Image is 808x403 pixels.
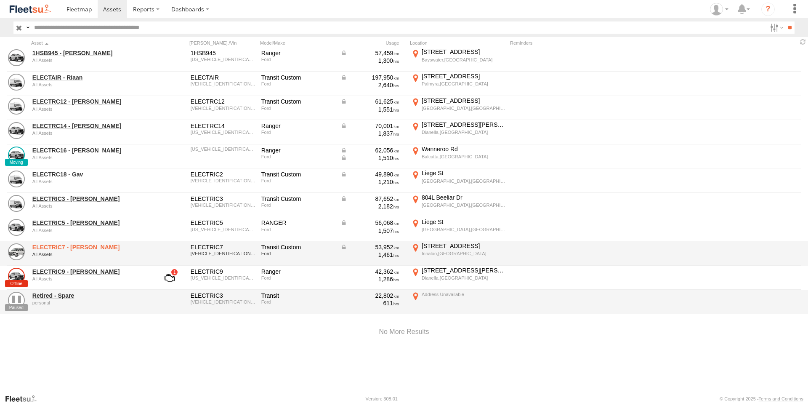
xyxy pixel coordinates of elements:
a: ELECTAIR - Riaan [32,74,148,81]
label: Click to View Current Location [410,218,507,241]
div: MNAUMAF80GW574265 [191,130,255,135]
div: 1,286 [340,275,399,283]
div: Data from Vehicle CANbus [340,195,399,203]
div: undefined [32,82,148,87]
a: View Asset Details [8,219,25,236]
div: undefined [32,179,148,184]
div: Data from Vehicle CANbus [340,147,399,154]
div: 1,551 [340,106,399,113]
div: Liege St [422,218,505,226]
div: Ranger [261,49,335,57]
a: Visit our Website [5,395,43,403]
div: 1HSB945 [191,49,255,57]
div: Data from Vehicle CANbus [340,243,399,251]
div: [STREET_ADDRESS][PERSON_NAME] [422,267,505,274]
a: ELECTRC12 - [PERSON_NAME] [32,98,148,105]
a: View Asset with Fault/s [154,268,185,288]
div: Ford [261,81,335,86]
div: undefined [32,155,148,160]
div: ELECTRIC7 [191,243,255,251]
div: WF0YXXTTGYNJ17812 [191,81,255,86]
label: Click to View Current Location [410,242,507,265]
div: RANGER [261,219,335,227]
div: WF0YXXTTGYMJ86128 [191,178,255,183]
div: 1,461 [340,251,399,259]
div: 22,802 [340,292,399,299]
div: 42,362 [340,268,399,275]
div: Ford [261,57,335,62]
div: [STREET_ADDRESS][PERSON_NAME] [422,121,505,128]
div: Data from Vehicle CANbus [340,74,399,81]
div: Balcatta,[GEOGRAPHIC_DATA] [422,154,505,160]
label: Click to View Current Location [410,267,507,289]
span: Refresh [798,38,808,46]
div: Ford [261,251,335,256]
div: [STREET_ADDRESS] [422,48,505,56]
div: MNAUMAF50FW514751 [191,227,255,232]
div: Ford [261,275,335,280]
div: [GEOGRAPHIC_DATA],[GEOGRAPHIC_DATA] [422,202,505,208]
label: Click to View Current Location [410,169,507,192]
div: Liege St [422,169,505,177]
div: undefined [32,203,148,208]
div: [GEOGRAPHIC_DATA],[GEOGRAPHIC_DATA] [422,227,505,232]
div: Transit Custom [261,243,335,251]
a: Terms and Conditions [759,396,803,401]
div: Transit Custom [261,74,335,81]
a: ELECTRIC9 - [PERSON_NAME] [32,268,148,275]
div: Version: 308.01 [366,396,398,401]
div: WF0YXXTTGYLS21315 [191,203,255,208]
a: 1HSB945 - [PERSON_NAME] [32,49,148,57]
div: 804L Beeliar Dr [422,194,505,201]
a: View Asset Details [8,268,25,285]
div: 1,210 [340,178,399,186]
div: 1,837 [340,130,399,137]
a: View Asset Details [8,243,25,260]
label: Click to View Current Location [410,145,507,168]
div: Data from Vehicle CANbus [340,219,399,227]
a: View Asset Details [8,49,25,66]
div: Data from Vehicle CANbus [340,154,399,162]
div: Ford [261,106,335,111]
div: Data from Vehicle CANbus [340,122,399,130]
div: Wayne Betts [707,3,731,16]
div: undefined [32,276,148,281]
div: MNAUMAF50HW805362 [191,57,255,62]
div: Ranger [261,268,335,275]
div: Location [410,40,507,46]
div: Transit [261,292,335,299]
div: Data from Vehicle CANbus [340,49,399,57]
div: ELECTRIC3 [191,195,255,203]
div: Usage [339,40,407,46]
div: 1,507 [340,227,399,235]
div: undefined [32,131,148,136]
div: ELECTRIC2 [191,171,255,178]
a: View Asset Details [8,98,25,115]
label: Click to View Current Location [410,291,507,313]
a: View Asset Details [8,292,25,309]
div: undefined [32,300,148,305]
a: Retired - Spare [32,292,148,299]
div: 1,300 [340,57,399,64]
div: Model/Make [260,40,336,46]
div: Dianella,[GEOGRAPHIC_DATA] [422,129,505,135]
div: Ford [261,178,335,183]
div: undefined [32,228,148,233]
div: Data from Vehicle CANbus [340,171,399,178]
div: Wanneroo Rd [422,145,505,153]
a: ELECTRC16 - [PERSON_NAME] [32,147,148,154]
div: MNACMEF70PW281940 [191,147,255,152]
div: Ford [261,227,335,232]
div: Palmyra,[GEOGRAPHIC_DATA] [422,81,505,87]
div: Ford [261,130,335,135]
a: View Asset Details [8,147,25,163]
div: Click to Sort [31,40,149,46]
div: [GEOGRAPHIC_DATA],[GEOGRAPHIC_DATA] [422,105,505,111]
div: WF0YXXTTGYLS21315 [191,299,255,304]
div: undefined [32,107,148,112]
div: Dianella,[GEOGRAPHIC_DATA] [422,275,505,281]
div: [STREET_ADDRESS] [422,72,505,80]
div: WF0YXXTTGYLS21315 [191,106,255,111]
div: Ranger [261,147,335,154]
div: Bayswater,[GEOGRAPHIC_DATA] [422,57,505,63]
